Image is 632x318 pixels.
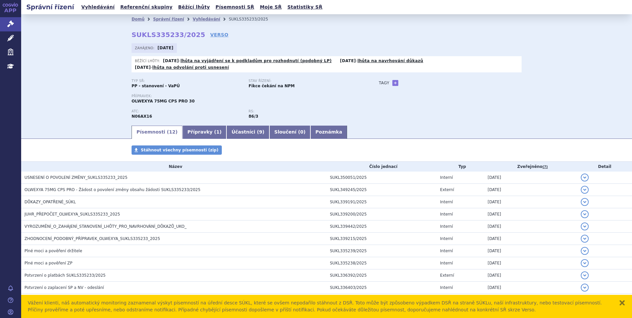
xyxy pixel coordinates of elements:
a: Písemnosti SŘ [214,3,256,12]
th: Název [21,162,327,172]
p: - [163,58,332,63]
a: Správní řízení [153,17,184,21]
button: detail [581,186,589,194]
th: Číslo jednací [327,162,437,172]
button: detail [581,235,589,243]
a: Písemnosti (12) [132,126,182,139]
span: DŮKAZY_OPATŘENÉ_SÚKL [24,200,76,204]
strong: [DATE] [135,65,151,70]
span: Externí [440,187,454,192]
span: Interní [440,249,453,253]
p: RS: [249,109,359,113]
td: [DATE] [484,208,577,220]
span: 12 [169,129,175,135]
td: SUKL336536/2025 [327,294,437,306]
td: [DATE] [484,269,577,282]
td: SUKL350051/2025 [327,172,437,184]
td: [DATE] [484,257,577,269]
th: Typ [437,162,484,172]
a: lhůta na vyjádření se k podkladům pro rozhodnutí (podobný LP) [180,59,332,63]
strong: PP - stanovení - VaPÚ [132,84,180,88]
a: Účastníci (9) [226,126,269,139]
a: VERSO [210,31,228,38]
strong: Fikce čekání na NPM [249,84,295,88]
span: ZHODNOCENÍ_PODOBNÝ_PŘÍPRAVEK_OLWEXYA_SUKLS335233_2025 [24,236,160,241]
span: 0 [300,129,303,135]
h2: Správní řízení [21,2,79,12]
td: [DATE] [484,233,577,245]
a: + [392,80,398,86]
span: VYROZUMĚNÍ_O_ZAHÁJENÍ_STANOVENÍ_LHŮTY_PRO_NAVRHOVÁNÍ_DŮKAZŮ_UKO_ [24,224,186,229]
button: detail [581,174,589,181]
h3: Tagy [379,79,389,87]
span: Potvrzení o platbách SUKLS335233/2025 [24,273,105,278]
a: lhůta na odvolání proti usnesení [152,65,229,70]
span: Interní [440,285,453,290]
td: SUKL339442/2025 [327,220,437,233]
a: Stáhnout všechny písemnosti (zip) [132,145,222,155]
div: Vážení klienti, náš automatický monitoring zaznamenal výskyt písemností na úřední desce SÚKL, kte... [28,299,612,313]
span: Plné moci a pověření ZP [24,261,72,265]
a: Referenční skupiny [118,3,175,12]
p: Typ SŘ: [132,79,242,83]
th: Zveřejněno [484,162,577,172]
span: Interní [440,261,453,265]
span: Externí [440,273,454,278]
td: SUKL339191/2025 [327,196,437,208]
span: Potvrzení o zaplacení SP a NV - odeslání [24,285,104,290]
span: Běžící lhůty: [135,58,161,63]
span: JUHR_PŘEPOČET_OLWEXYA_SUKLS335233_2025 [24,212,120,217]
a: Statistiky SŘ [285,3,324,12]
span: Interní [440,224,453,229]
strong: SUKLS335233/2025 [132,31,205,39]
button: zavřít [619,299,625,306]
li: SUKLS335233/2025 [229,14,277,24]
td: [DATE] [484,294,577,306]
button: detail [581,198,589,206]
p: ATC: [132,109,242,113]
button: detail [581,222,589,230]
td: SUKL336403/2025 [327,282,437,294]
span: Interní [440,236,453,241]
button: detail [581,284,589,292]
a: Poznámka [310,126,347,139]
td: [DATE] [484,245,577,257]
p: - [135,65,229,70]
a: Vyhledávání [79,3,117,12]
td: SUKL339200/2025 [327,208,437,220]
a: Domů [132,17,144,21]
p: Stav řízení: [249,79,359,83]
strong: VENLAFAXIN [132,114,152,119]
strong: [DATE] [163,59,179,63]
button: detail [581,259,589,267]
span: Zahájeno: [135,45,156,51]
span: Plné moci a pověření držitele [24,249,82,253]
td: [DATE] [484,282,577,294]
span: 9 [259,129,262,135]
td: [DATE] [484,196,577,208]
span: OLWEXYA 75MG CPS PRO 30 [132,99,195,103]
span: USNESENÍ O POVOLENÍ ZMĚNY_SUKLS335233_2025 [24,175,128,180]
td: [DATE] [484,172,577,184]
a: Vyhledávání [193,17,220,21]
p: Přípravek: [132,94,366,98]
td: SUKL336392/2025 [327,269,437,282]
td: [DATE] [484,184,577,196]
button: detail [581,210,589,218]
td: SUKL349245/2025 [327,184,437,196]
a: Přípravky (1) [182,126,226,139]
a: Sloučení (0) [269,126,310,139]
td: SUKL335238/2025 [327,257,437,269]
td: SUKL339215/2025 [327,233,437,245]
span: Interní [440,212,453,217]
span: Interní [440,200,453,204]
abbr: (?) [542,165,548,169]
th: Detail [577,162,632,172]
button: detail [581,271,589,279]
span: OLWEXYA 75MG CPS PRO - Žádost o povolení změny obsahu žádosti SUKLS335233/2025 [24,187,200,192]
button: detail [581,247,589,255]
strong: antidepresiva, selektivní inhibitory reuptake monoaminů působící na dva transmiterové systémy (SN... [249,114,258,119]
strong: [DATE] [340,59,356,63]
a: Moje SŘ [258,3,284,12]
td: SUKL335239/2025 [327,245,437,257]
